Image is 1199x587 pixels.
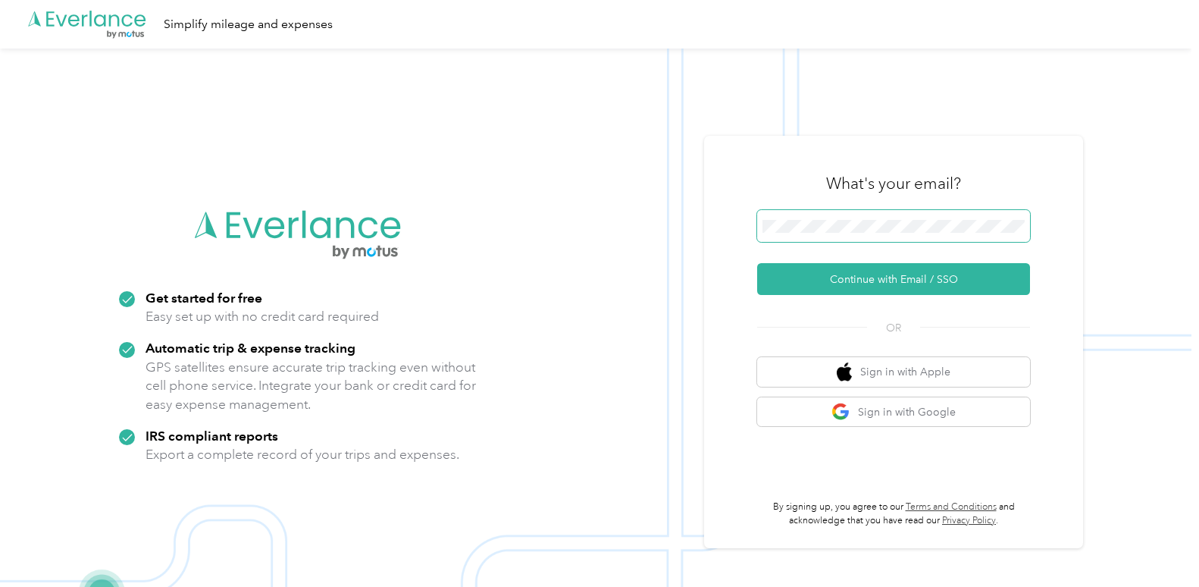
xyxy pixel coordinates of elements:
button: Continue with Email / SSO [757,263,1030,295]
a: Privacy Policy [942,515,996,526]
button: google logoSign in with Google [757,397,1030,427]
strong: IRS compliant reports [146,428,278,444]
img: apple logo [837,363,852,381]
strong: Get started for free [146,290,262,306]
h3: What's your email? [826,173,961,194]
strong: Automatic trip & expense tracking [146,340,355,356]
p: Easy set up with no credit card required [146,307,379,326]
p: Export a complete record of your trips and expenses. [146,445,459,464]
span: OR [867,320,920,336]
p: GPS satellites ensure accurate trip tracking even without cell phone service. Integrate your bank... [146,358,477,414]
p: By signing up, you agree to our and acknowledge that you have read our . [757,501,1030,527]
a: Terms and Conditions [906,501,997,513]
div: Simplify mileage and expenses [164,15,333,34]
img: google logo [831,403,850,422]
button: apple logoSign in with Apple [757,357,1030,387]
